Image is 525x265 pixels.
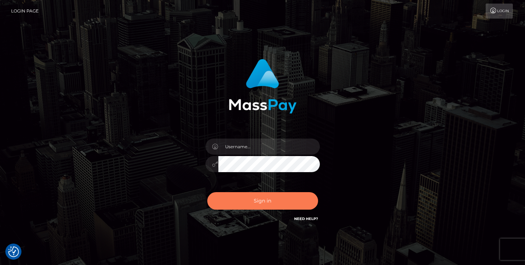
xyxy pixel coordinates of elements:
[294,216,318,221] a: Need Help?
[229,59,297,114] img: MassPay Login
[11,4,39,19] a: Login Page
[486,4,513,19] a: Login
[8,246,19,257] img: Revisit consent button
[207,192,318,210] button: Sign in
[8,246,19,257] button: Consent Preferences
[218,139,320,155] input: Username...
